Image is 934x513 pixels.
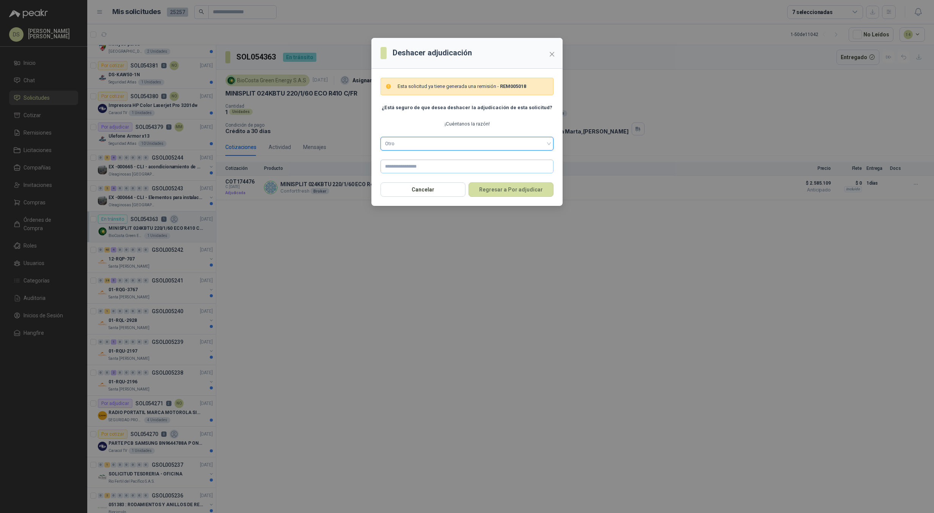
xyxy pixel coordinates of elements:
button: Regresar a Por adjudicar [469,182,553,197]
button: Close [546,48,558,60]
p: ¿Está seguro de que desea deshacer la adjudicación de esta solicitud? [381,104,553,111]
b: REM005018 [500,83,526,89]
span: Otro [385,138,549,149]
p: Esta solicitud ya tiene generada una remisión - [398,83,526,90]
span: close [549,51,555,57]
p: ¡Cuéntanos la razón! [381,121,553,128]
button: Cancelar [381,182,465,197]
h3: Deshacer adjudicación [393,47,472,59]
